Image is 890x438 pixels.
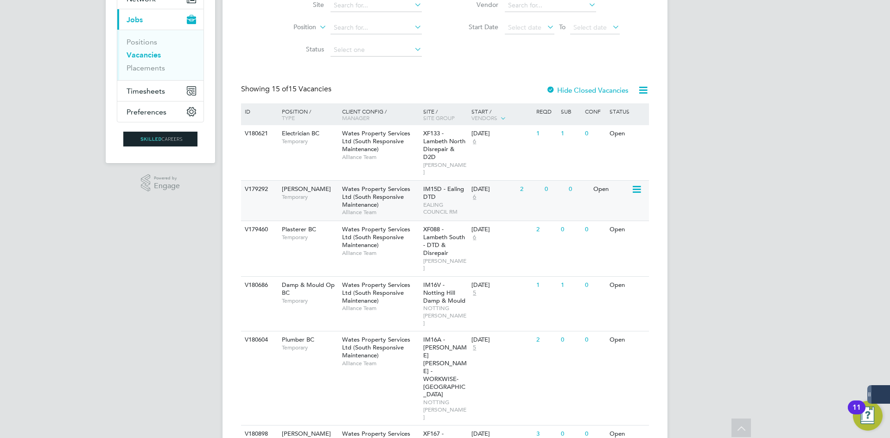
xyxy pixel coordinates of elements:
[154,174,180,182] span: Powered by
[471,193,477,201] span: 6
[282,185,331,193] span: [PERSON_NAME]
[469,103,534,127] div: Start /
[423,305,467,326] span: NOTTING [PERSON_NAME]
[542,181,566,198] div: 0
[282,344,337,351] span: Temporary
[282,430,331,438] span: [PERSON_NAME]
[282,281,335,297] span: Damp & Mould Op BC
[471,130,532,138] div: [DATE]
[127,38,157,46] a: Positions
[342,281,410,305] span: Wates Property Services Ltd (South Responsive Maintenance)
[534,103,558,119] div: Reqd
[559,125,583,142] div: 1
[282,225,316,233] span: Plasterer BC
[282,114,295,121] span: Type
[445,0,498,9] label: Vendor
[583,331,607,349] div: 0
[583,125,607,142] div: 0
[242,221,275,238] div: V179460
[282,336,314,343] span: Plumber BC
[117,30,203,80] div: Jobs
[421,103,470,126] div: Site /
[518,181,542,198] div: 2
[423,114,455,121] span: Site Group
[423,161,467,176] span: [PERSON_NAME]
[127,15,143,24] span: Jobs
[471,185,515,193] div: [DATE]
[534,125,558,142] div: 1
[282,234,337,241] span: Temporary
[559,221,583,238] div: 0
[559,277,583,294] div: 1
[591,181,631,198] div: Open
[117,132,204,146] a: Go to home page
[242,103,275,119] div: ID
[275,103,340,126] div: Position /
[340,103,421,126] div: Client Config /
[423,257,467,272] span: [PERSON_NAME]
[123,132,197,146] img: skilledcareers-logo-retina.png
[117,81,203,101] button: Timesheets
[534,221,558,238] div: 2
[471,226,532,234] div: [DATE]
[853,401,883,431] button: Open Resource Center, 11 new notifications
[423,281,465,305] span: IM16V - Notting Hill Damp & Mould
[423,225,465,257] span: XF088 - Lambeth South - DTD & Disrepair
[282,138,337,145] span: Temporary
[331,21,422,34] input: Search for...
[117,102,203,122] button: Preferences
[583,103,607,119] div: Conf
[127,87,165,95] span: Timesheets
[471,344,477,352] span: 5
[342,249,419,257] span: Alliance Team
[508,23,541,32] span: Select date
[607,331,648,349] div: Open
[242,125,275,142] div: V180621
[342,185,410,209] span: Wates Property Services Ltd (South Responsive Maintenance)
[471,430,532,438] div: [DATE]
[272,84,288,94] span: 15 of
[583,277,607,294] div: 0
[342,360,419,367] span: Alliance Team
[342,114,369,121] span: Manager
[242,181,275,198] div: V179292
[263,23,316,32] label: Position
[471,234,477,241] span: 6
[471,114,497,121] span: Vendors
[423,201,467,216] span: EALING COUNCIL RM
[342,336,410,359] span: Wates Property Services Ltd (South Responsive Maintenance)
[423,129,465,161] span: XF133 - Lambeth North Disrepair & D2D
[559,103,583,119] div: Sub
[331,44,422,57] input: Select one
[282,297,337,305] span: Temporary
[471,281,532,289] div: [DATE]
[141,174,180,192] a: Powered byEngage
[272,84,331,94] span: 15 Vacancies
[342,153,419,161] span: Alliance Team
[342,225,410,249] span: Wates Property Services Ltd (South Responsive Maintenance)
[556,21,568,33] span: To
[566,181,591,198] div: 0
[471,289,477,297] span: 5
[607,277,648,294] div: Open
[117,9,203,30] button: Jobs
[423,185,464,201] span: IM15D - Ealing DTD
[127,108,166,116] span: Preferences
[342,305,419,312] span: Alliance Team
[852,407,861,419] div: 11
[607,221,648,238] div: Open
[546,86,629,95] label: Hide Closed Vacancies
[242,277,275,294] div: V180686
[559,331,583,349] div: 0
[127,51,161,59] a: Vacancies
[573,23,607,32] span: Select date
[282,129,319,137] span: Electrician BC
[534,331,558,349] div: 2
[423,399,467,420] span: NOTTING [PERSON_NAME]
[607,125,648,142] div: Open
[445,23,498,31] label: Start Date
[154,182,180,190] span: Engage
[607,103,648,119] div: Status
[342,209,419,216] span: Alliance Team
[423,336,467,398] span: IM16A - [PERSON_NAME] [PERSON_NAME] - WORKWISE- [GEOGRAPHIC_DATA]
